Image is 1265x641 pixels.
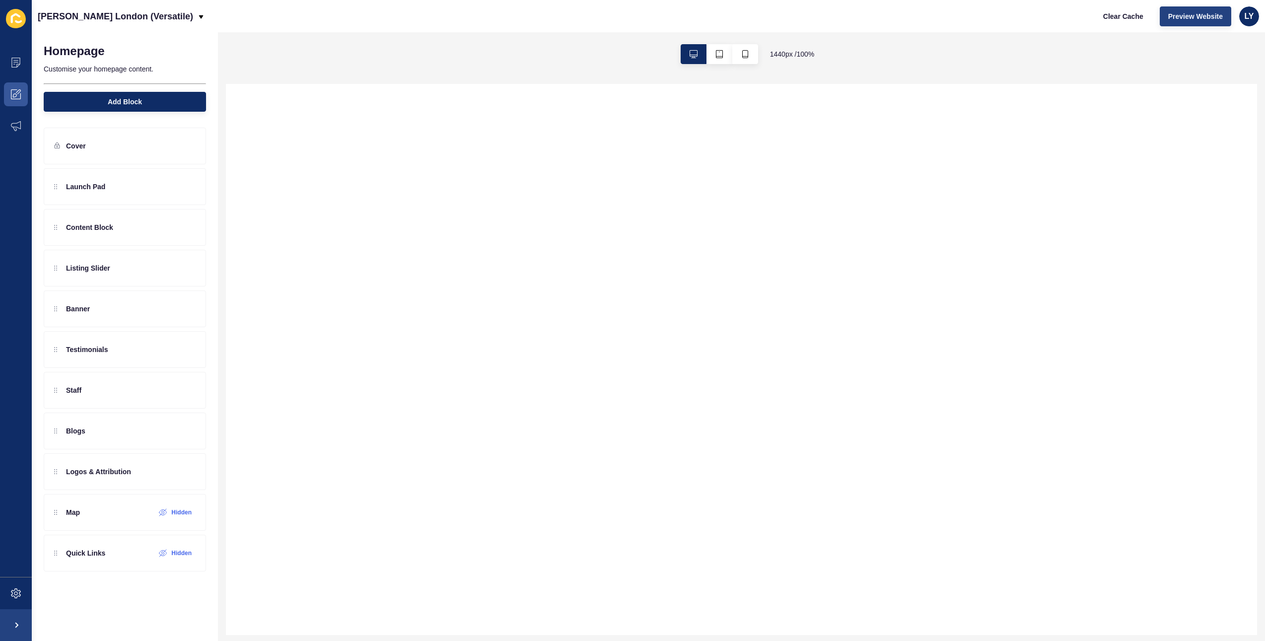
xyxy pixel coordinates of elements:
[66,222,113,232] p: Content Block
[66,467,131,477] p: Logos & Attribution
[171,508,192,516] label: Hidden
[1160,6,1231,26] button: Preview Website
[1103,11,1143,21] span: Clear Cache
[66,548,105,558] p: Quick Links
[66,141,86,151] p: Cover
[171,549,192,557] label: Hidden
[44,58,206,80] p: Customise your homepage content.
[1245,11,1254,21] span: LY
[66,507,80,517] p: Map
[66,426,85,436] p: Blogs
[66,345,108,355] p: Testimonials
[44,44,105,58] h1: Homepage
[66,263,110,273] p: Listing Slider
[66,182,105,192] p: Launch Pad
[108,97,142,107] span: Add Block
[1168,11,1223,21] span: Preview Website
[66,385,81,395] p: Staff
[66,304,90,314] p: Banner
[38,4,193,29] p: [PERSON_NAME] London (Versatile)
[770,49,815,59] span: 1440 px / 100 %
[1095,6,1152,26] button: Clear Cache
[44,92,206,112] button: Add Block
